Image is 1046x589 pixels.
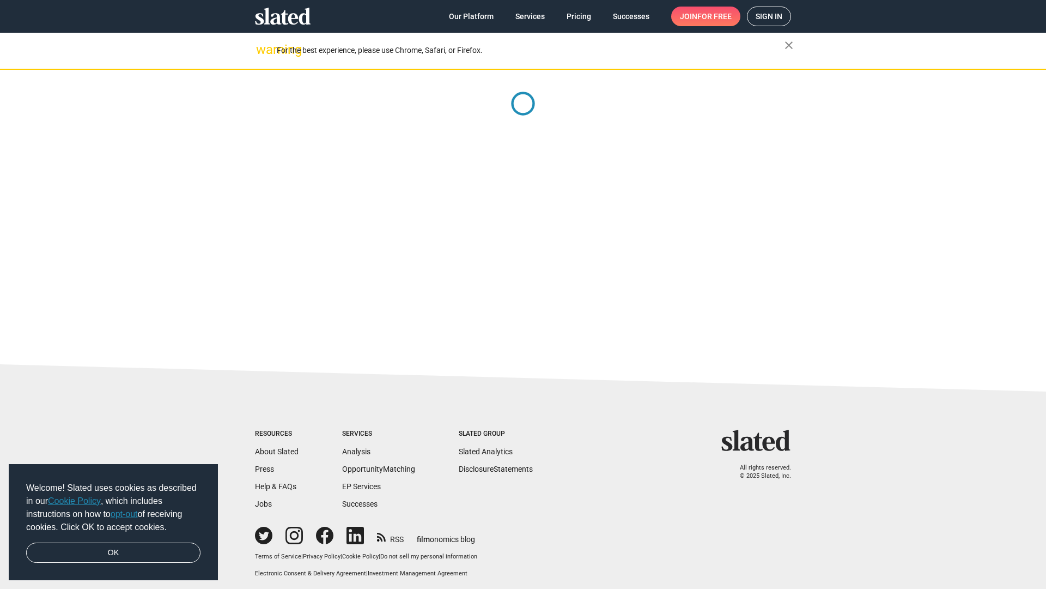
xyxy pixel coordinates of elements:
[342,430,415,438] div: Services
[342,465,415,473] a: OpportunityMatching
[417,526,475,545] a: filmonomics blog
[380,553,477,561] button: Do not sell my personal information
[255,500,272,508] a: Jobs
[255,482,296,491] a: Help & FAQs
[747,7,791,26] a: Sign in
[417,535,430,544] span: film
[255,430,299,438] div: Resources
[440,7,502,26] a: Our Platform
[782,39,795,52] mat-icon: close
[613,7,649,26] span: Successes
[366,570,368,577] span: |
[342,500,378,508] a: Successes
[255,553,301,560] a: Terms of Service
[303,553,340,560] a: Privacy Policy
[604,7,658,26] a: Successes
[558,7,600,26] a: Pricing
[255,447,299,456] a: About Slated
[671,7,740,26] a: Joinfor free
[26,482,200,534] span: Welcome! Slated uses cookies as described in our , which includes instructions on how to of recei...
[459,430,533,438] div: Slated Group
[342,553,379,560] a: Cookie Policy
[368,570,467,577] a: Investment Management Agreement
[342,447,370,456] a: Analysis
[515,7,545,26] span: Services
[459,465,533,473] a: DisclosureStatements
[340,553,342,560] span: |
[449,7,494,26] span: Our Platform
[277,43,784,58] div: For the best experience, please use Chrome, Safari, or Firefox.
[567,7,591,26] span: Pricing
[728,464,791,480] p: All rights reserved. © 2025 Slated, Inc.
[697,7,732,26] span: for free
[111,509,138,519] a: opt-out
[379,553,380,560] span: |
[255,570,366,577] a: Electronic Consent & Delivery Agreement
[48,496,101,506] a: Cookie Policy
[507,7,554,26] a: Services
[26,543,200,563] a: dismiss cookie message
[255,465,274,473] a: Press
[756,7,782,26] span: Sign in
[680,7,732,26] span: Join
[256,43,269,56] mat-icon: warning
[342,482,381,491] a: EP Services
[301,553,303,560] span: |
[9,464,218,581] div: cookieconsent
[377,528,404,545] a: RSS
[459,447,513,456] a: Slated Analytics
